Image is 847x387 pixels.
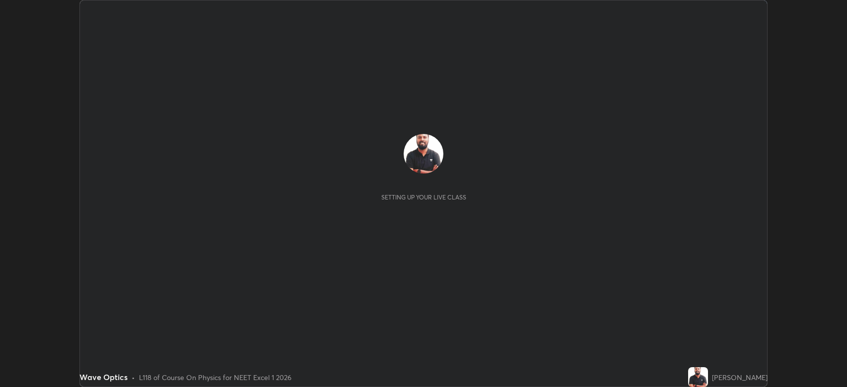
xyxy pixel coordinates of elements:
div: L118 of Course On Physics for NEET Excel 1 2026 [139,372,291,383]
img: 08faf541e4d14fc7b1a5b06c1cc58224.jpg [404,134,443,174]
div: • [132,372,135,383]
div: Setting up your live class [381,193,466,201]
img: 08faf541e4d14fc7b1a5b06c1cc58224.jpg [688,367,708,387]
div: [PERSON_NAME] [712,372,768,383]
div: Wave Optics [79,371,128,383]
